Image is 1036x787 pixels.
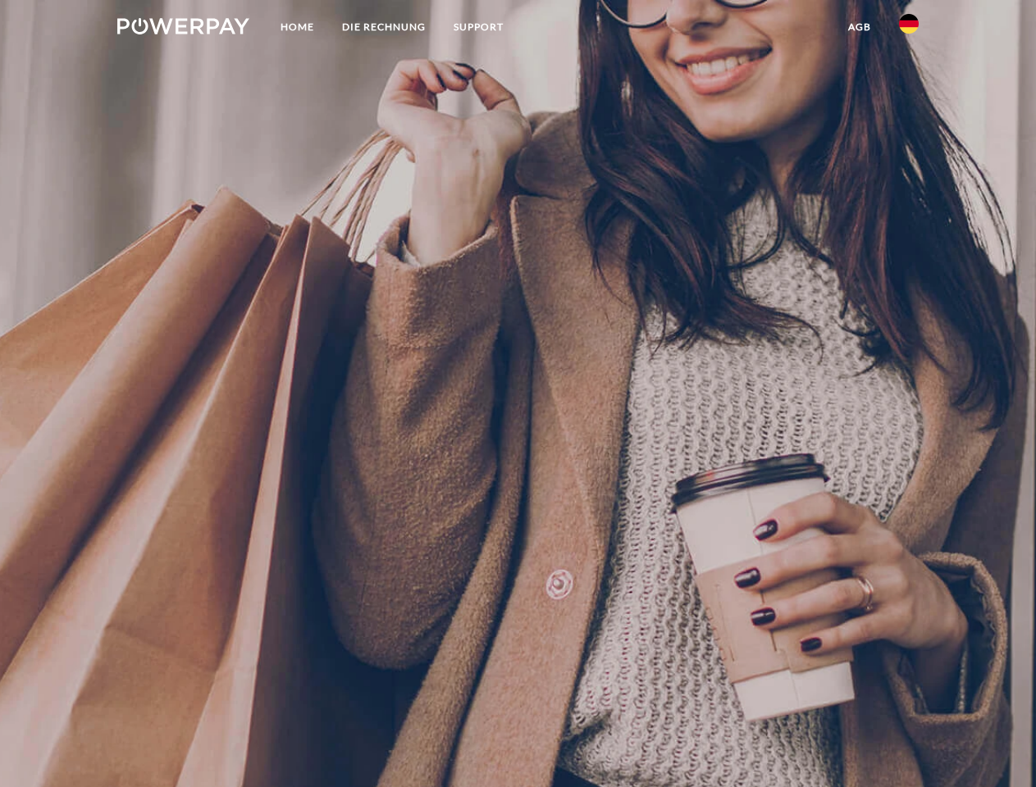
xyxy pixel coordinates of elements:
[117,18,249,34] img: logo-powerpay-white.svg
[267,12,328,42] a: Home
[328,12,440,42] a: DIE RECHNUNG
[834,12,885,42] a: agb
[440,12,518,42] a: SUPPORT
[899,14,919,34] img: de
